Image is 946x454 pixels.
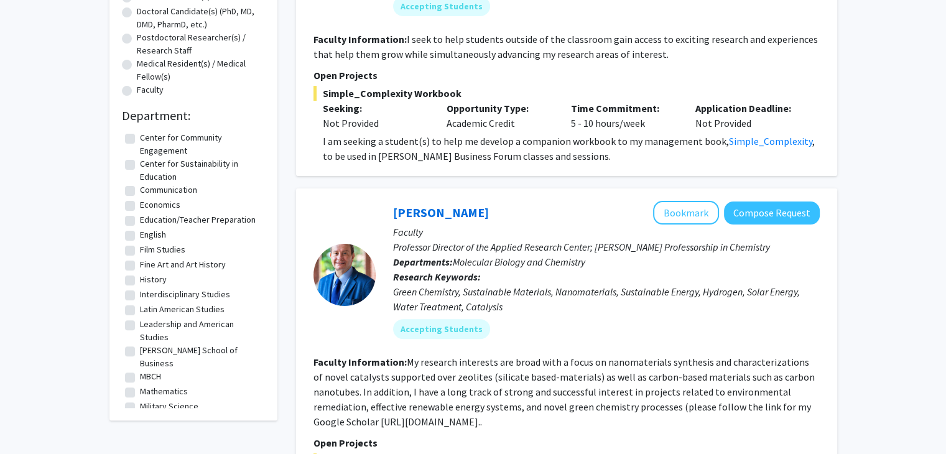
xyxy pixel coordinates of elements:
span: Simple_Complexity Workbook [313,86,820,101]
label: Latin American Studies [140,303,225,316]
iframe: Chat [9,398,53,445]
b: Departments: [393,256,453,268]
button: Compose Request to Tarek Abdel-Fattah [724,202,820,225]
label: Leadership and American Studies [140,318,262,344]
label: Center for Sustainability in Education [140,157,262,183]
label: Center for Community Engagement [140,131,262,157]
a: Simple_Complexity [729,135,812,147]
b: Research Keywords: [393,271,481,283]
p: Open Projects [313,68,820,83]
label: History [140,273,167,286]
label: Communication [140,183,197,197]
label: [PERSON_NAME] School of Business [140,344,262,370]
label: Economics [140,198,180,211]
label: Medical Resident(s) / Medical Fellow(s) [137,57,265,83]
label: Film Studies [140,243,185,256]
b: Faculty Information: [313,33,407,45]
div: Green Chemistry, Sustainable Materials, Nanomaterials, Sustainable Energy, Hydrogen, Solar Energy... [393,284,820,314]
mat-chip: Accepting Students [393,319,490,339]
label: Mathematics [140,385,188,398]
div: Not Provided [323,116,429,131]
p: Faculty [393,225,820,239]
fg-read-more: My research interests are broad with a focus on nanomaterials synthesis and characterizations of ... [313,356,815,428]
p: Application Deadline: [695,101,801,116]
span: Molecular Biology and Chemistry [453,256,585,268]
fg-read-more: I seek to help students outside of the classroom gain access to exciting research and experiences... [313,33,818,60]
p: Opportunity Type: [447,101,552,116]
label: Faculty [137,83,164,96]
p: Open Projects [313,435,820,450]
label: Military Science [140,400,198,413]
p: Professor Director of the Applied Research Center; [PERSON_NAME] Professorship in Chemistry [393,239,820,254]
a: [PERSON_NAME] [393,205,489,220]
div: Not Provided [686,101,810,131]
label: Fine Art and Art History [140,258,226,271]
b: Faculty Information: [313,356,407,368]
h2: Department: [122,108,265,123]
label: Interdisciplinary Studies [140,288,230,301]
label: Doctoral Candidate(s) (PhD, MD, DMD, PharmD, etc.) [137,5,265,31]
p: Seeking: [323,101,429,116]
p: I am seeking a student(s) to help me develop a companion workbook to my management book, , to be ... [323,134,820,164]
label: MBCH [140,370,161,383]
label: Postdoctoral Researcher(s) / Research Staff [137,31,265,57]
label: Education/Teacher Preparation [140,213,256,226]
button: Add Tarek Abdel-Fattah to Bookmarks [653,201,719,225]
label: English [140,228,166,241]
div: Academic Credit [437,101,562,131]
p: Time Commitment: [571,101,677,116]
div: 5 - 10 hours/week [562,101,686,131]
